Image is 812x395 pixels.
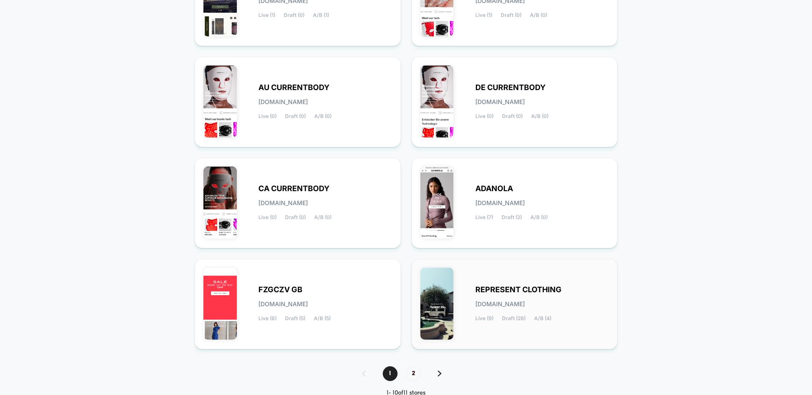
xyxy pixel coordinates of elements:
span: [DOMAIN_NAME] [475,301,525,307]
span: A/B (0) [531,113,549,119]
img: pagination forward [438,370,442,376]
span: Draft (0) [284,12,304,18]
span: 2 [406,366,421,381]
span: 1 [383,366,398,381]
img: ADANOLA [420,167,454,239]
span: Live (0) [258,214,277,220]
img: DE_CURRENTBODY [420,66,454,137]
span: Draft (28) [502,315,526,321]
span: AU CURRENTBODY [258,85,329,91]
span: A/B (1) [313,12,329,18]
span: Live (9) [475,315,494,321]
img: REPRESENT_CLOTHING [420,268,454,340]
span: A/B (4) [534,315,551,321]
span: [DOMAIN_NAME] [475,200,525,206]
span: Live (7) [475,214,493,220]
span: Draft (0) [285,113,306,119]
span: Live (1) [258,12,275,18]
span: [DOMAIN_NAME] [258,200,308,206]
span: REPRESENT CLOTHING [475,287,562,293]
span: Live (0) [475,113,494,119]
span: Draft (0) [501,12,521,18]
span: A/B (0) [314,113,332,119]
span: A/B (5) [314,315,331,321]
span: Live (6) [258,315,277,321]
span: Draft (2) [502,214,522,220]
span: DE CURRENTBODY [475,85,546,91]
img: AU_CURRENTBODY [203,66,237,137]
span: CA CURRENTBODY [258,186,329,192]
span: Live (1) [475,12,492,18]
span: ADANOLA [475,186,513,192]
img: CA_CURRENTBODY [203,167,237,239]
span: [DOMAIN_NAME] [258,301,308,307]
span: Draft (0) [502,113,523,119]
span: A/B (0) [314,214,332,220]
span: Live (0) [258,113,277,119]
span: Draft (0) [285,214,306,220]
span: Draft (5) [285,315,305,321]
span: [DOMAIN_NAME] [475,99,525,105]
span: FZGCZV GB [258,287,302,293]
img: FZGCZV_GB [203,268,237,340]
span: A/B (0) [530,12,547,18]
span: A/B (0) [530,214,548,220]
span: [DOMAIN_NAME] [258,99,308,105]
